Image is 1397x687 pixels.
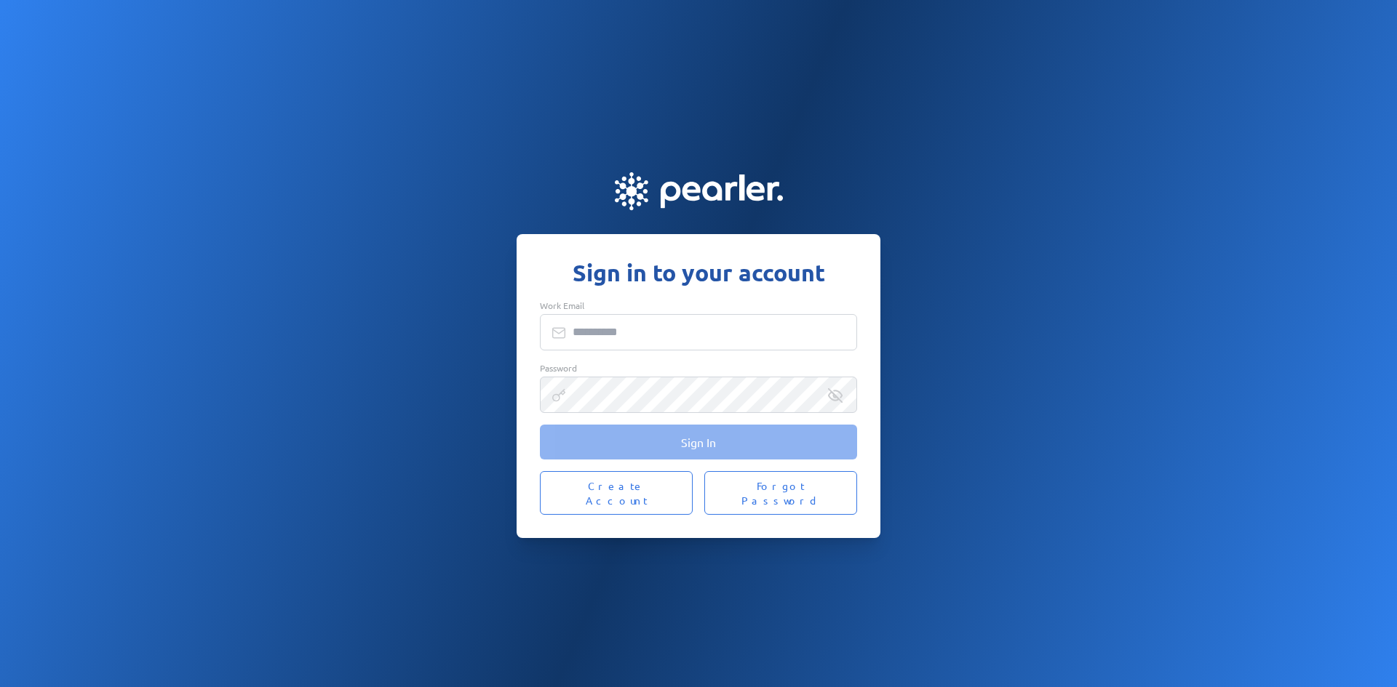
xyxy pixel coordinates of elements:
span: Forgot Password [722,478,840,507]
button: Forgot Password [704,471,857,515]
div: Reveal Password [828,388,843,403]
button: Create Account [540,471,693,515]
span: Create Account [557,478,675,507]
span: Password [540,362,577,374]
span: Work Email [540,300,584,311]
button: Sign In [540,425,857,459]
span: Sign In [681,435,716,449]
h1: Sign in to your account [540,257,857,288]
